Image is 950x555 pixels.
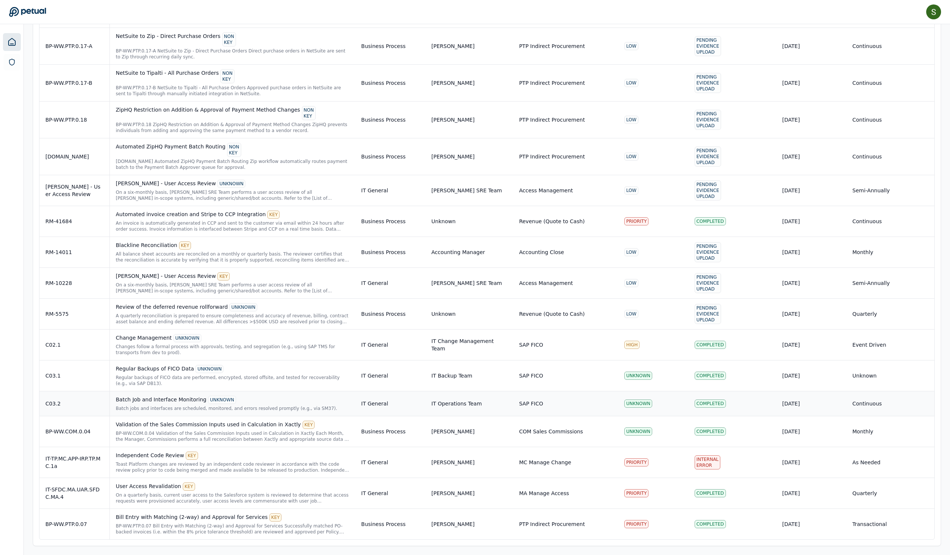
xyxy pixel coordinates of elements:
[847,509,934,539] td: Transactional
[847,267,934,298] td: Semi-Annually
[431,42,475,50] div: [PERSON_NAME]
[695,180,721,200] div: Pending Evidence Upload
[519,372,543,379] div: SAP FICO
[847,28,934,64] td: Continuous
[355,267,425,298] td: IT General
[116,523,349,535] div: BP-WW.PTP.0.07 Bill Entry with Matching (2-way) and Approval for Services Successfully matched PO...
[116,143,349,157] div: Automated ZipHQ Payment Batch Routing
[116,452,349,460] div: Independent Code Review
[45,248,103,256] div: RM-14011
[519,79,585,87] div: PTP Indirect Procurement
[217,272,230,280] div: KEY
[116,461,349,473] div: Toast Platform changes are reviewed by an independent code reviewer in accordance with the code r...
[355,206,425,237] td: Business Process
[847,298,934,329] td: Quarterly
[624,186,638,195] div: LOW
[782,218,841,225] div: [DATE]
[116,272,349,280] div: [PERSON_NAME] - User Access Review
[116,189,349,201] div: On a six-monthly basis, Trello SRE Team performs a user access review of all Trello in-scope syst...
[355,391,425,416] td: IT General
[624,341,640,349] div: HIGH
[431,187,502,194] div: [PERSON_NAME] SRE Team
[355,478,425,509] td: IT General
[695,217,726,225] div: Completed
[624,116,638,124] div: LOW
[220,69,234,83] div: NON KEY
[519,490,569,497] div: MA Manage Access
[695,400,726,408] div: Completed
[926,4,941,19] img: Samuel Tan
[355,447,425,478] td: IT General
[847,478,934,509] td: Quarterly
[355,138,425,175] td: Business Process
[695,36,721,56] div: Pending Evidence Upload
[431,279,502,287] div: [PERSON_NAME] SRE Team
[519,42,585,50] div: PTP Indirect Procurement
[782,400,841,407] div: [DATE]
[9,7,46,17] a: Go to Dashboard
[116,492,349,504] div: On a quarterly basis, current user access to the Salesforce system is reviewed to determine that ...
[355,175,425,206] td: IT General
[431,400,482,407] div: IT Operations Team
[173,334,201,342] div: UNKNOWN
[847,416,934,447] td: Monthly
[519,279,573,287] div: Access Management
[45,310,103,318] div: RM-5575
[179,241,191,250] div: KEY
[847,101,934,138] td: Continuous
[45,153,103,160] div: [DOMAIN_NAME]
[847,360,934,391] td: Unknown
[782,248,841,256] div: [DATE]
[695,147,721,167] div: Pending Evidence Upload
[782,153,841,160] div: [DATE]
[519,218,584,225] div: Revenue (Quote to Cash)
[116,220,349,232] div: An invoice is automatically generated in CCP and sent to the customer via email within 24 hours a...
[782,187,841,194] div: [DATE]
[519,400,543,407] div: SAP FICO
[847,206,934,237] td: Continuous
[431,218,456,225] div: Unknown
[116,482,349,491] div: User Access Revalidation
[624,400,652,408] div: UNKNOWN
[695,455,721,469] div: Internal Error
[431,79,475,87] div: [PERSON_NAME]
[519,341,543,349] div: SAP FICO
[431,248,485,256] div: Accounting Manager
[116,513,349,522] div: Bill Entry with Matching (2-way) and Approval for Services
[116,158,349,170] div: BP-WW.PTP.0.19.IT Automated ZipHQ Payment Batch Routing Zip workflow automatically routes payment...
[45,400,103,407] div: C03.2
[624,153,638,161] div: LOW
[208,396,236,404] div: UNKNOWN
[116,122,349,134] div: BP-WW.PTP.0.18 ZipHQ Restriction on Addition & Approval of Payment Method Changes ZipHQ prevents ...
[116,396,349,404] div: Batch Job and Interface Monitoring
[431,116,475,123] div: [PERSON_NAME]
[624,279,638,287] div: LOW
[431,310,456,318] div: Unknown
[695,520,726,528] div: Completed
[116,211,349,219] div: Automated invoice creation and Stripe to CCP Integration
[431,337,507,352] div: IT Change Management Team
[519,187,573,194] div: Access Management
[116,430,349,442] div: BP-WW.COM.0.04 Validation of the Sales Commission Inputs used in Calculation in Xactly Each Month...
[431,459,475,466] div: [PERSON_NAME]
[116,85,349,97] div: BP-WW.PTP.0.17-B NetSuite to Tipalti - All Purchase Orders Approved purchase orders in NetSuite a...
[355,298,425,329] td: Business Process
[186,452,198,460] div: KEY
[217,180,245,188] div: UNKNOWN
[116,32,349,46] div: NetSuite to Zip - Direct Purchase Orders
[624,427,652,436] div: UNKNOWN
[116,106,349,120] div: ZipHQ Restriction on Addition & Approval of Payment Method Changes
[355,28,425,64] td: Business Process
[624,310,638,318] div: LOW
[847,447,934,478] td: As Needed
[782,459,841,466] div: [DATE]
[45,79,103,87] div: BP-WW.PTP.0.17-B
[355,360,425,391] td: IT General
[782,520,841,528] div: [DATE]
[782,42,841,50] div: [DATE]
[519,248,564,256] div: Accounting Close
[45,455,103,470] div: IT-TP.MC.APP-IRP.TP.MC.1a
[782,279,841,287] div: [DATE]
[229,303,257,311] div: UNKNOWN
[847,175,934,206] td: Semi-Annually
